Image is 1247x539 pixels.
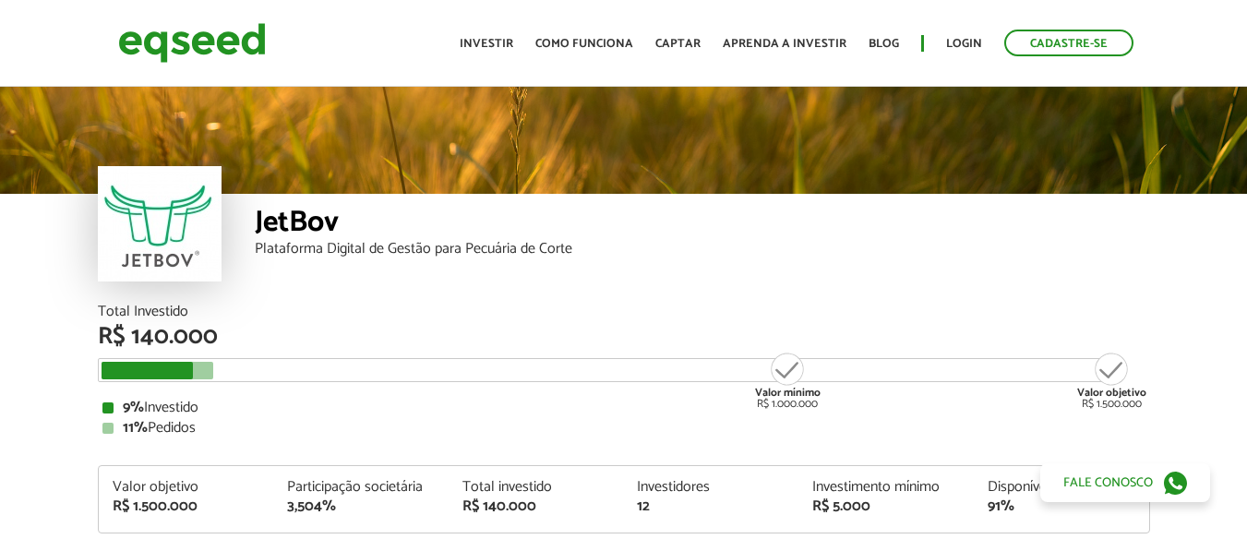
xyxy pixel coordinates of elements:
[1040,463,1210,502] a: Fale conosco
[123,395,144,420] strong: 9%
[637,480,785,495] div: Investidores
[812,499,960,514] div: R$ 5.000
[1077,351,1146,410] div: R$ 1.500.000
[462,499,610,514] div: R$ 140.000
[123,415,148,440] strong: 11%
[655,38,701,50] a: Captar
[287,499,435,514] div: 3,504%
[1077,384,1146,401] strong: Valor objetivo
[113,499,260,514] div: R$ 1.500.000
[946,38,982,50] a: Login
[255,242,1150,257] div: Plataforma Digital de Gestão para Pecuária de Corte
[535,38,633,50] a: Como funciona
[98,305,1150,319] div: Total Investido
[637,499,785,514] div: 12
[102,401,1145,415] div: Investido
[460,38,513,50] a: Investir
[755,384,821,401] strong: Valor mínimo
[255,208,1150,242] div: JetBov
[812,480,960,495] div: Investimento mínimo
[462,480,610,495] div: Total investido
[988,499,1135,514] div: 91%
[287,480,435,495] div: Participação societária
[723,38,846,50] a: Aprenda a investir
[102,421,1145,436] div: Pedidos
[1004,30,1133,56] a: Cadastre-se
[113,480,260,495] div: Valor objetivo
[118,18,266,67] img: EqSeed
[98,325,1150,349] div: R$ 140.000
[753,351,822,410] div: R$ 1.000.000
[869,38,899,50] a: Blog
